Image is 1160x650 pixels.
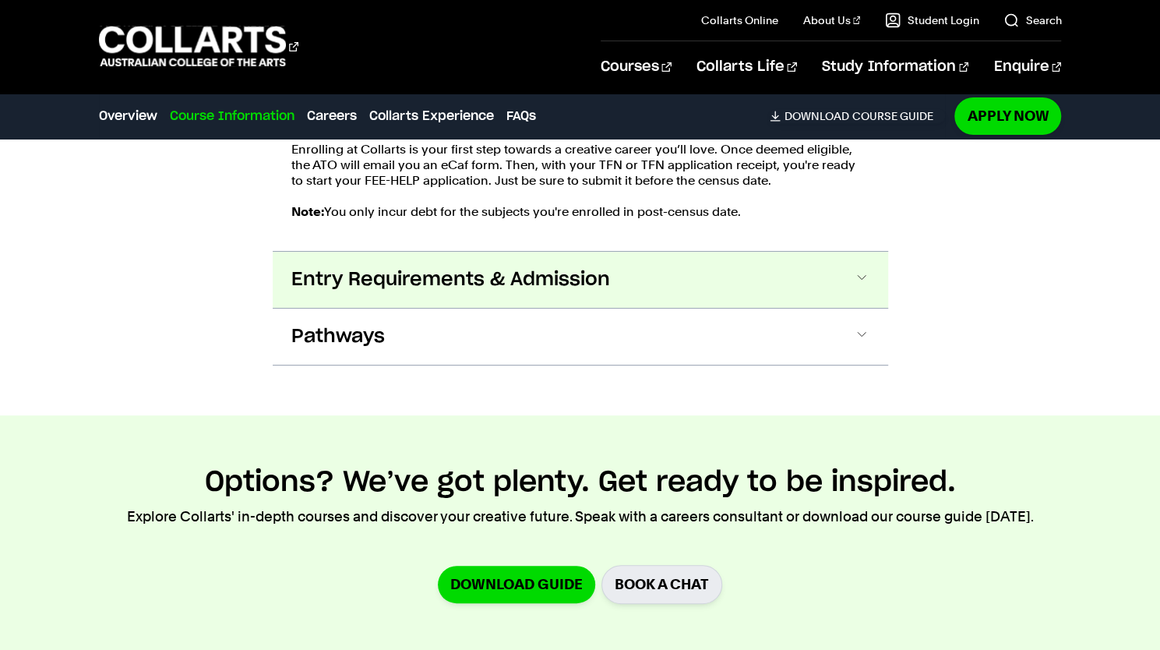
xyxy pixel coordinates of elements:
[291,204,324,219] strong: Note:
[273,309,888,365] button: Pathways
[170,107,294,125] a: Course Information
[127,506,1034,528] p: Explore Collarts' in-depth courses and discover your creative future. Speak with a careers consul...
[273,252,888,308] button: Entry Requirements & Admission
[1003,12,1061,28] a: Search
[307,107,357,125] a: Careers
[784,109,848,123] span: Download
[506,107,536,125] a: FAQs
[770,109,945,123] a: DownloadCourse Guide
[993,41,1061,93] a: Enquire
[438,566,595,602] a: Download Guide
[601,41,672,93] a: Courses
[803,12,861,28] a: About Us
[291,142,869,189] p: Enrolling at Collarts is your first step towards a creative career you’ll love. Once deemed eligi...
[99,107,157,125] a: Overview
[601,565,722,603] a: BOOK A CHAT
[291,204,869,220] p: You only incur debt for the subjects you're enrolled in post-census date.
[696,41,797,93] a: Collarts Life
[701,12,778,28] a: Collarts Online
[99,24,298,69] div: Go to homepage
[369,107,494,125] a: Collarts Experience
[885,12,978,28] a: Student Login
[954,97,1061,134] a: Apply Now
[291,324,385,349] span: Pathways
[822,41,968,93] a: Study Information
[291,267,610,292] span: Entry Requirements & Admission
[205,465,956,500] h2: Options? We’ve got plenty. Get ready to be inspired.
